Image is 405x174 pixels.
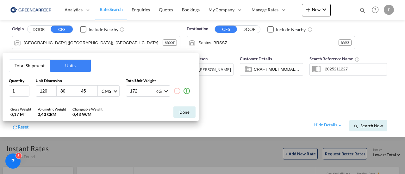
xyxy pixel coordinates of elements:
input: Enter weight [129,86,155,96]
button: Done [173,106,196,118]
div: 0,43 W/M [72,111,103,117]
input: Qty [9,85,29,97]
input: H [80,88,97,94]
button: Units [50,60,91,72]
div: KG [155,88,162,94]
div: 0,43 CBM [38,111,66,117]
div: Total Unit Weight [126,78,192,84]
input: W [60,88,77,94]
div: 0,17 MT [10,111,31,117]
div: Gross Weight [10,107,31,111]
div: CMS [102,88,111,94]
div: Volumetric Weight [38,107,66,111]
md-icon: icon-plus-circle-outline [183,87,190,95]
button: Total Shipment [9,60,50,72]
div: Unit Dimension [36,78,120,84]
div: Chargeable Weight [72,107,103,111]
input: L [39,88,56,94]
div: Quantity [9,78,29,84]
md-icon: icon-minus-circle-outline [173,87,181,95]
